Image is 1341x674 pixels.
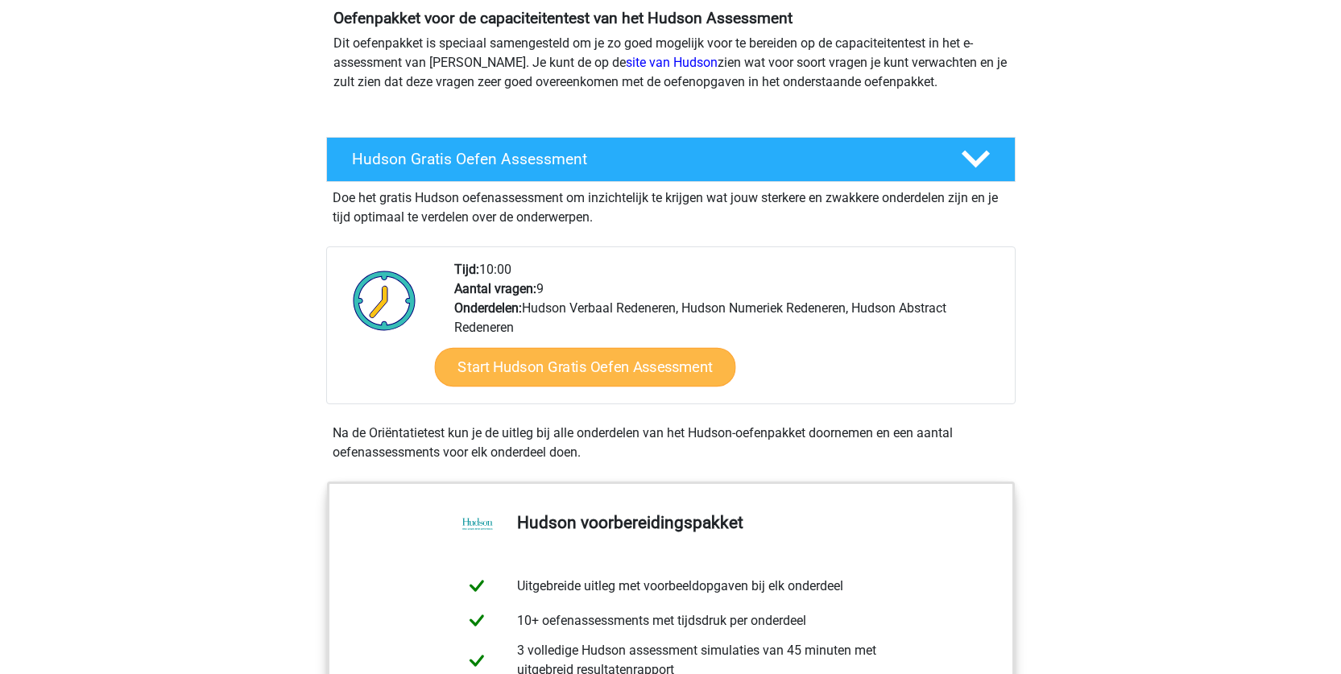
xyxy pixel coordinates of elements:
[454,281,536,296] b: Aantal vragen:
[326,182,1016,227] div: Doe het gratis Hudson oefenassessment om inzichtelijk te krijgen wat jouw sterkere en zwakkere on...
[352,150,935,168] h4: Hudson Gratis Oefen Assessment
[326,424,1016,462] div: Na de Oriëntatietest kun je de uitleg bij alle onderdelen van het Hudson-oefenpakket doornemen en...
[344,260,425,341] img: Klok
[454,300,522,316] b: Onderdelen:
[333,9,793,27] b: Oefenpakket voor de capaciteitentest van het Hudson Assessment
[320,137,1022,182] a: Hudson Gratis Oefen Assessment
[454,262,479,277] b: Tijd:
[442,260,1014,403] div: 10:00 9 Hudson Verbaal Redeneren, Hudson Numeriek Redeneren, Hudson Abstract Redeneren
[333,34,1008,92] p: Dit oefenpakket is speciaal samengesteld om je zo goed mogelijk voor te bereiden op de capaciteit...
[434,348,735,387] a: Start Hudson Gratis Oefen Assessment
[626,55,718,70] a: site van Hudson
